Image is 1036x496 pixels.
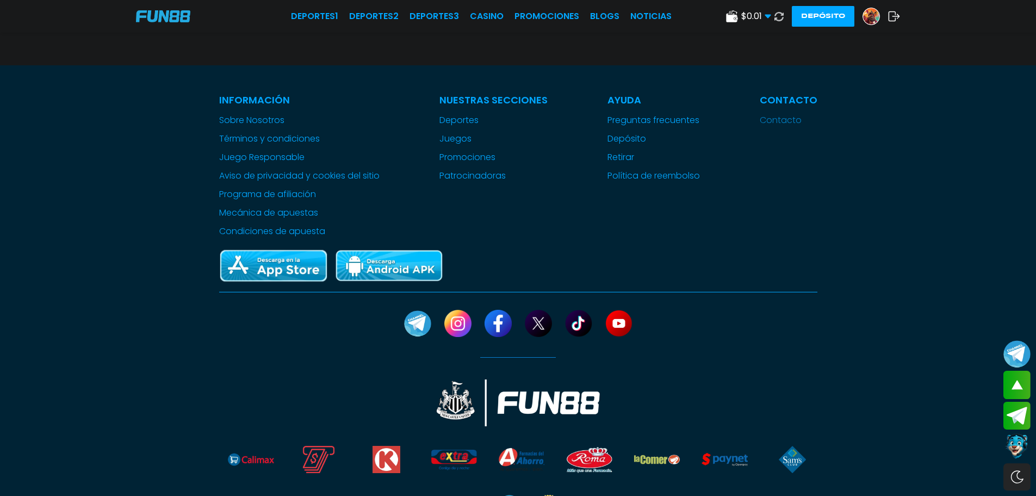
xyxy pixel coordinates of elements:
img: New Castle [437,379,600,426]
img: Farmacias del Ahorro [499,446,544,473]
img: App Store [219,249,328,283]
a: Mecánica de apuestas [219,206,380,219]
p: Contacto [760,93,817,107]
img: Calimax [228,446,274,473]
button: Join telegram [1003,402,1031,430]
p: Ayuda [607,93,700,107]
button: Juegos [439,132,472,145]
a: Política de reembolso [607,169,700,182]
a: Preguntas frecuentes [607,114,700,127]
a: Deportes [439,114,548,127]
div: Switch theme [1003,463,1031,491]
button: Depósito [792,6,854,27]
a: Depósito [607,132,700,145]
a: BLOGS [590,10,619,23]
a: Términos y condiciones [219,132,380,145]
img: Extra [431,446,477,473]
a: Retirar [607,151,700,164]
p: Nuestras Secciones [439,93,548,107]
a: Contacto [760,114,817,127]
img: Play Store [334,249,443,283]
img: Company Logo [136,10,190,22]
img: Paynet [702,446,747,473]
a: CASINO [470,10,504,23]
a: Deportes2 [349,10,399,23]
img: Farmacia Roma [566,446,612,473]
a: Promociones [439,151,548,164]
img: La Comer [634,446,680,473]
img: Circulok [363,446,409,473]
a: Deportes1 [291,10,338,23]
a: Juego Responsable [219,151,380,164]
img: Avatar [863,8,879,25]
a: NOTICIAS [630,10,672,23]
a: Promociones [514,10,579,23]
p: Información [219,93,380,107]
a: Programa de afiliación [219,188,380,201]
span: $ 0.01 [741,10,771,23]
button: scroll up [1003,371,1031,399]
a: Avatar [863,8,888,25]
a: Deportes3 [410,10,459,23]
a: Condiciones de apuesta [219,225,380,238]
button: Join telegram channel [1003,340,1031,368]
img: Cash [296,446,342,473]
a: Patrocinadoras [439,169,548,182]
img: Sams [770,446,815,473]
a: Sobre Nosotros [219,114,380,127]
button: Contact customer service [1003,432,1031,461]
a: Aviso de privacidad y cookies del sitio [219,169,380,182]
